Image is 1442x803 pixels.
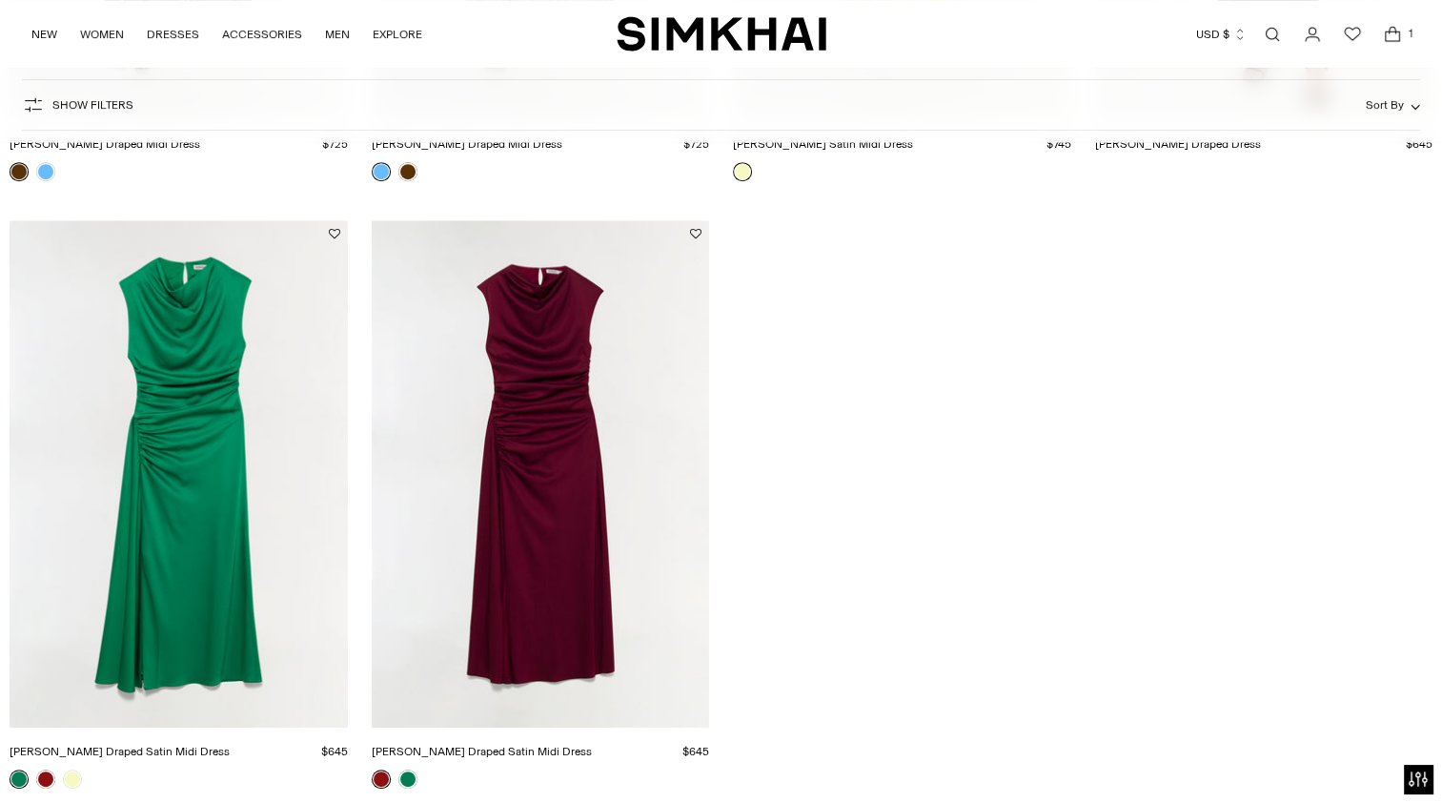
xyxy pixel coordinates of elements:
[1333,15,1371,53] a: Wishlist
[617,15,826,52] a: SIMKHAI
[10,137,200,151] a: [PERSON_NAME] Draped Midi Dress
[1196,13,1247,55] button: USD $
[1253,15,1291,53] a: Open search modal
[147,13,199,55] a: DRESSES
[52,98,133,112] span: Show Filters
[733,137,913,151] a: [PERSON_NAME] Satin Midi Dress
[1095,137,1261,151] a: [PERSON_NAME] Draped Dress
[31,13,57,55] a: NEW
[80,13,124,55] a: WOMEN
[325,13,350,55] a: MEN
[1402,25,1419,42] span: 1
[372,137,562,151] a: [PERSON_NAME] Draped Midi Dress
[1365,98,1403,112] span: Sort By
[1293,15,1331,53] a: Go to the account page
[372,745,592,758] a: [PERSON_NAME] Draped Satin Midi Dress
[373,13,422,55] a: EXPLORE
[10,745,230,758] a: [PERSON_NAME] Draped Satin Midi Dress
[22,90,133,120] button: Show Filters
[1365,94,1420,115] button: Sort By
[1373,15,1412,53] a: Open cart modal
[222,13,302,55] a: ACCESSORIES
